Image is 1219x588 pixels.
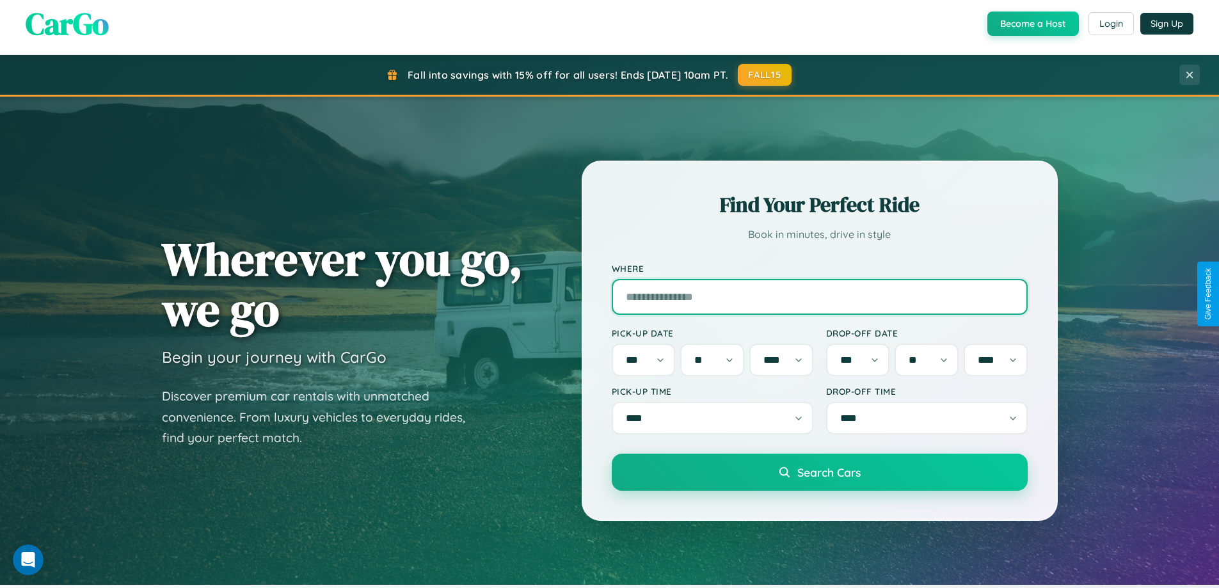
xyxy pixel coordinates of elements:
iframe: Intercom live chat [13,544,44,575]
label: Pick-up Time [612,386,813,397]
label: Pick-up Date [612,328,813,338]
span: CarGo [26,3,109,45]
div: Give Feedback [1204,268,1213,320]
label: Drop-off Date [826,328,1028,338]
label: Where [612,263,1028,274]
p: Discover premium car rentals with unmatched convenience. From luxury vehicles to everyday rides, ... [162,386,482,449]
button: FALL15 [738,64,792,86]
p: Book in minutes, drive in style [612,225,1028,244]
button: Login [1088,12,1134,35]
span: Search Cars [797,465,861,479]
h3: Begin your journey with CarGo [162,347,386,367]
h1: Wherever you go, we go [162,234,523,335]
h2: Find Your Perfect Ride [612,191,1028,219]
span: Fall into savings with 15% off for all users! Ends [DATE] 10am PT. [408,68,728,81]
button: Search Cars [612,454,1028,491]
button: Sign Up [1140,13,1193,35]
button: Become a Host [987,12,1079,36]
label: Drop-off Time [826,386,1028,397]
